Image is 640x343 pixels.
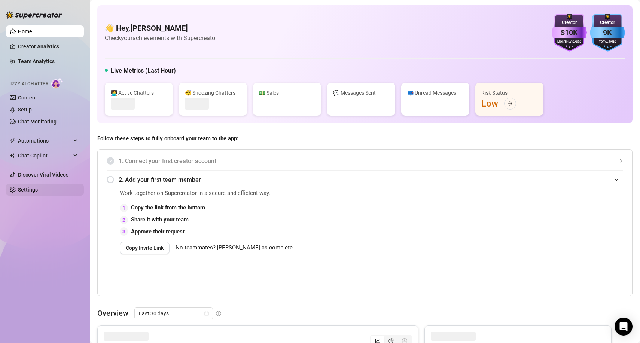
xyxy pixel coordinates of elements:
[120,242,170,254] button: Copy Invite Link
[590,19,625,26] div: Creator
[119,175,623,184] span: 2. Add your first team member
[18,40,78,52] a: Creator Analytics
[111,66,176,75] h5: Live Metrics (Last Hour)
[18,187,38,193] a: Settings
[18,58,55,64] a: Team Analytics
[216,311,221,316] span: info-circle
[10,153,15,158] img: Chat Copilot
[139,308,208,319] span: Last 30 days
[131,216,189,223] strong: Share it with your team
[590,14,625,52] img: blue-badge-DgoSNQY1.svg
[105,33,217,43] article: Check your achievements with Supercreator
[619,159,623,163] span: collapsed
[18,28,32,34] a: Home
[120,216,128,224] div: 2
[552,14,587,52] img: purple-badge-B9DA21FR.svg
[107,152,623,170] div: 1. Connect your first creator account
[18,95,37,101] a: Content
[614,177,619,182] span: expanded
[6,11,62,19] img: logo-BBDzfeDw.svg
[590,40,625,45] div: Total Fans
[111,89,167,97] div: 👩‍💻 Active Chatters
[590,27,625,39] div: 9K
[131,228,185,235] strong: Approve their request
[131,204,205,211] strong: Copy the link from the bottom
[120,204,128,212] div: 1
[185,89,241,97] div: 😴 Snoozing Chatters
[259,89,315,97] div: 💵 Sales
[18,150,71,162] span: Chat Copilot
[176,244,293,252] span: No teammates? [PERSON_NAME] as complete
[552,27,587,39] div: $10K
[615,318,633,336] div: Open Intercom Messenger
[18,119,57,125] a: Chat Monitoring
[18,172,68,178] a: Discover Viral Videos
[120,227,128,236] div: 3
[18,135,71,147] span: Automations
[552,40,587,45] div: Monthly Sales
[204,311,209,316] span: calendar
[473,189,623,285] iframe: Adding Team Members
[97,135,238,142] strong: Follow these steps to fully onboard your team to the app:
[126,245,164,251] span: Copy Invite Link
[97,307,128,319] article: Overview
[51,77,63,88] img: AI Chatter
[107,171,623,189] div: 2. Add your first team member
[333,89,389,97] div: 💬 Messages Sent
[481,89,537,97] div: Risk Status
[552,19,587,26] div: Creator
[10,138,16,144] span: thunderbolt
[18,107,32,113] a: Setup
[120,189,455,198] span: Work together on Supercreator in a secure and efficient way.
[119,156,623,166] span: 1. Connect your first creator account
[407,89,463,97] div: 📪 Unread Messages
[508,101,513,106] span: arrow-right
[105,23,217,33] h4: 👋 Hey, [PERSON_NAME]
[10,80,48,88] span: Izzy AI Chatter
